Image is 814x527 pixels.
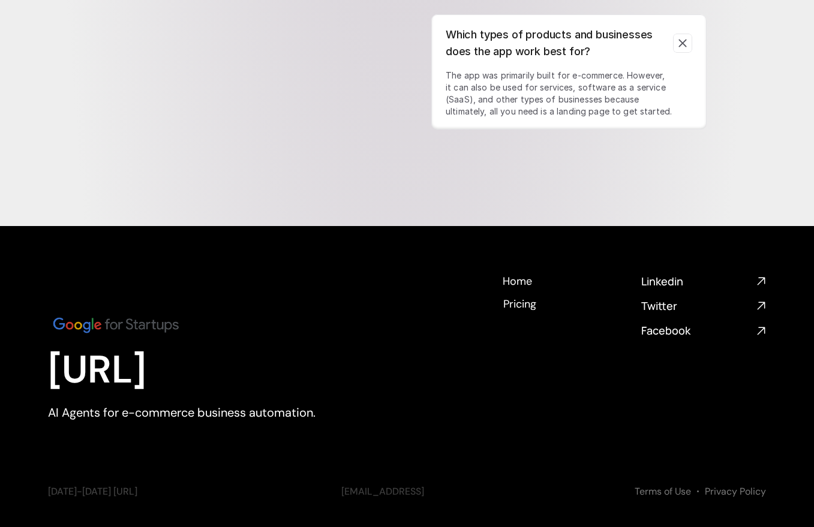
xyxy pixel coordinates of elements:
h4: Twitter [641,299,752,314]
a: Facebook [641,323,766,338]
h4: Home [503,274,532,289]
p: Which types of products and businesses does the app work best for? [446,26,663,60]
h4: Pricing [503,297,536,312]
a: Privacy Policy [705,485,766,498]
h1: [URL] [48,347,378,393]
a: Linkedin [641,274,766,289]
a: [EMAIL_ADDRESS] [341,485,424,498]
a: Terms of Use [635,485,691,498]
a: Pricing [502,297,537,310]
p: The app was primarily built for e-commerce. However, it can also be used for services, software a... [446,70,673,118]
p: [DATE]-[DATE] [URL] [48,485,317,498]
a: Twitter [641,299,766,314]
p: AI Agents for e-commerce business automation. [48,404,378,421]
nav: Social media links [641,274,766,339]
nav: Footer navigation [502,274,627,310]
h4: Linkedin [641,274,752,289]
h4: Facebook [641,323,752,338]
a: Home [502,274,533,287]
